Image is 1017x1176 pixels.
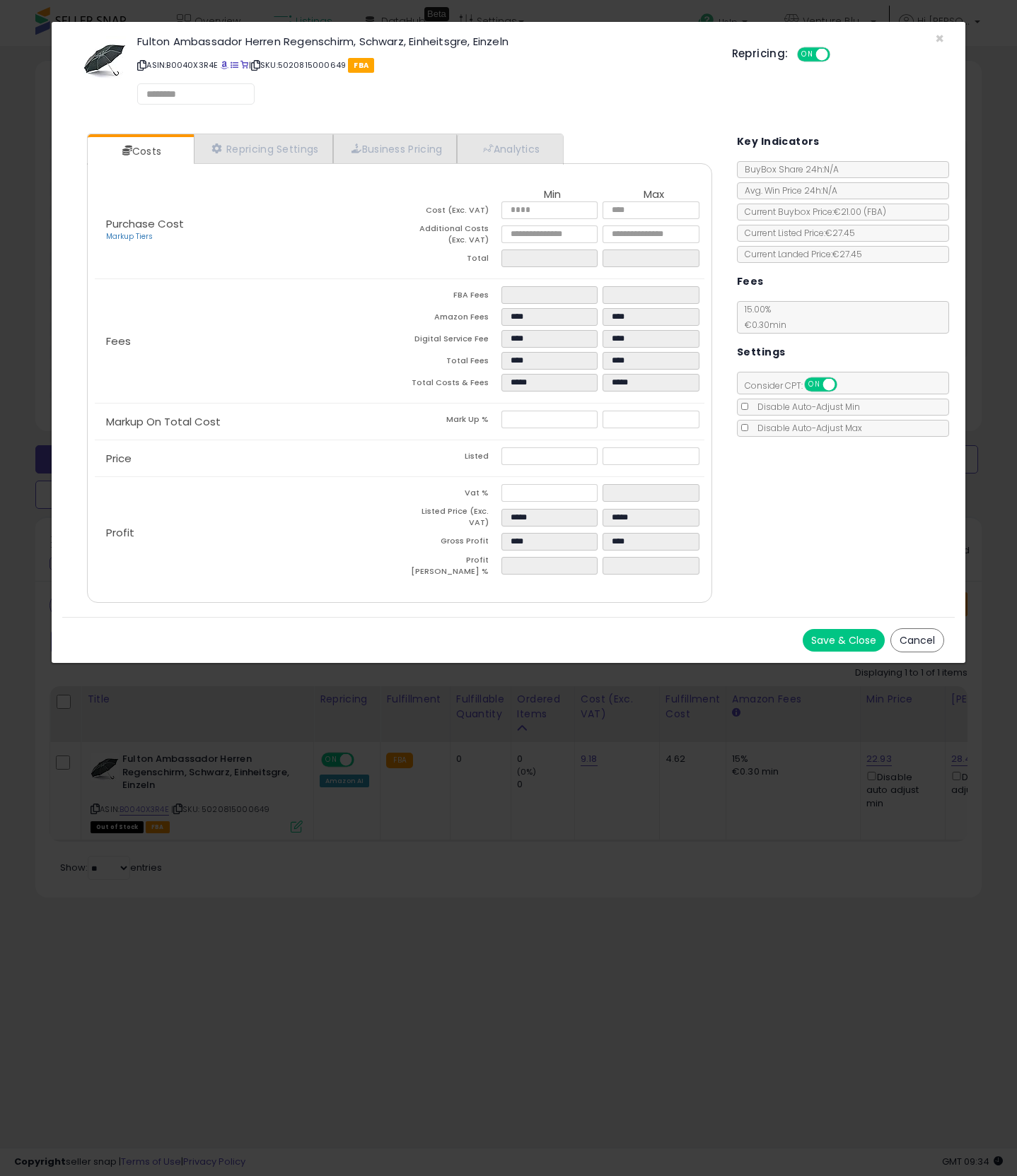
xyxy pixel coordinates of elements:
[738,206,886,218] span: Current Buybox Price:
[864,206,886,218] span: ( FBA )
[738,303,786,331] span: 15.00 %
[738,227,855,239] span: Current Listed Price: €27.45
[348,58,374,73] span: FBA
[95,336,400,347] p: Fees
[95,527,400,539] p: Profit
[835,379,857,391] span: OFF
[400,447,501,469] td: Listed
[806,379,823,391] span: ON
[400,249,501,271] td: Total
[95,416,400,428] p: Markup On Total Cost
[738,380,856,392] span: Consider CPT:
[738,184,837,196] span: Avg. Win Price 24h: N/A
[400,308,501,330] td: Amazon Fees
[400,374,501,396] td: Total Costs & Fees
[738,163,839,175] span: BuyBox Share 24h: N/A
[400,555,501,581] td: Profit [PERSON_NAME] %
[400,286,501,308] td: FBA Fees
[400,223,501,249] td: Additional Costs (Exc. VAT)
[738,319,786,331] span: €0.30 min
[738,248,862,260] span: Current Landed Price: €27.45
[400,201,501,223] td: Cost (Exc. VAT)
[221,59,228,71] a: BuyBox page
[400,330,501,352] td: Digital Service Fee
[400,484,501,506] td: Vat %
[501,189,603,201] th: Min
[137,54,710,76] p: ASIN: B0040X3R4E | SKU: 5020815000649
[400,352,501,374] td: Total Fees
[798,49,816,61] span: ON
[106,231,153,242] a: Markup Tiers
[83,36,126,78] img: 41leZ6SMOYL._SL60_.jpg
[890,628,944,652] button: Cancel
[95,453,400,464] p: Price
[803,629,885,652] button: Save & Close
[737,273,764,290] h5: Fees
[750,401,860,413] span: Disable Auto-Adjust Min
[827,49,850,61] span: OFF
[457,134,562,163] a: Analytics
[88,137,192,165] a: Costs
[732,48,789,59] h5: Repricing:
[400,411,501,433] td: Mark Up %
[400,506,501,532] td: Listed Price (Exc. VAT)
[240,59,248,71] a: Your listing only
[603,189,704,201] th: Max
[737,133,820,151] h5: Key Indicators
[137,36,710,47] h3: Fulton Ambassador Herren Regenschirm, Schwarz, Einheitsgre, Einzeln
[400,533,501,555] td: Gross Profit
[231,59,238,71] a: All offer listings
[95,218,400,242] p: Purchase Cost
[834,206,886,218] span: €21.00
[737,343,785,361] h5: Settings
[333,134,457,163] a: Business Pricing
[935,28,944,49] span: ×
[750,422,862,434] span: Disable Auto-Adjust Max
[194,134,334,163] a: Repricing Settings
